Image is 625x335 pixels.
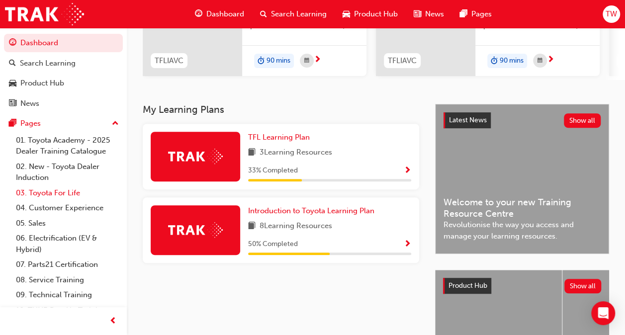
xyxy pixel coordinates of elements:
[564,279,602,293] button: Show all
[603,5,620,23] button: TW
[443,278,601,294] a: Product HubShow all
[260,8,267,20] span: search-icon
[195,8,202,20] span: guage-icon
[206,8,244,20] span: Dashboard
[143,104,419,115] h3: My Learning Plans
[12,216,123,231] a: 05. Sales
[9,119,16,128] span: pages-icon
[12,287,123,303] a: 09. Technical Training
[414,8,421,20] span: news-icon
[444,219,601,242] span: Revolutionise the way you access and manage your learning resources.
[388,55,417,67] span: TFLIAVC
[258,55,265,68] span: duration-icon
[564,113,601,128] button: Show all
[248,205,378,217] a: Introduction to Toyota Learning Plan
[404,238,411,251] button: Show Progress
[9,79,16,88] span: car-icon
[491,55,498,68] span: duration-icon
[248,133,310,142] span: TFL Learning Plan
[12,231,123,257] a: 06. Electrification (EV & Hybrid)
[5,3,84,25] img: Trak
[12,257,123,272] a: 07. Parts21 Certification
[20,58,76,69] div: Search Learning
[12,133,123,159] a: 01. Toyota Academy - 2025 Dealer Training Catalogue
[547,56,554,65] span: next-icon
[425,8,444,20] span: News
[4,114,123,133] button: Pages
[4,94,123,113] a: News
[460,8,467,20] span: pages-icon
[452,4,500,24] a: pages-iconPages
[471,8,492,20] span: Pages
[168,149,223,164] img: Trak
[591,301,615,325] div: Open Intercom Messenger
[404,240,411,249] span: Show Progress
[537,55,542,67] span: calendar-icon
[112,117,119,130] span: up-icon
[260,220,332,233] span: 8 Learning Resources
[155,55,183,67] span: TFLIAVC
[12,303,123,318] a: 10. TUNE Rev-Up Training
[314,56,321,65] span: next-icon
[304,55,309,67] span: calendar-icon
[248,239,298,250] span: 50 % Completed
[20,78,64,89] div: Product Hub
[500,55,524,67] span: 90 mins
[252,4,335,24] a: search-iconSearch Learning
[248,132,314,143] a: TFL Learning Plan
[335,4,406,24] a: car-iconProduct Hub
[12,200,123,216] a: 04. Customer Experience
[343,8,350,20] span: car-icon
[9,39,16,48] span: guage-icon
[12,272,123,288] a: 08. Service Training
[4,32,123,114] button: DashboardSearch LearningProduct HubNews
[435,104,609,254] a: Latest NewsShow allWelcome to your new Training Resource CentreRevolutionise the way you access a...
[354,8,398,20] span: Product Hub
[109,315,117,328] span: prev-icon
[404,167,411,175] span: Show Progress
[20,98,39,109] div: News
[448,281,487,290] span: Product Hub
[12,159,123,185] a: 02. New - Toyota Dealer Induction
[267,55,290,67] span: 90 mins
[187,4,252,24] a: guage-iconDashboard
[406,4,452,24] a: news-iconNews
[12,185,123,201] a: 03. Toyota For Life
[20,118,41,129] div: Pages
[168,222,223,238] img: Trak
[449,116,487,124] span: Latest News
[404,165,411,177] button: Show Progress
[271,8,327,20] span: Search Learning
[444,197,601,219] span: Welcome to your new Training Resource Centre
[9,59,16,68] span: search-icon
[248,147,256,159] span: book-icon
[4,54,123,73] a: Search Learning
[260,147,332,159] span: 3 Learning Resources
[248,165,298,176] span: 33 % Completed
[444,112,601,128] a: Latest NewsShow all
[4,34,123,52] a: Dashboard
[248,206,374,215] span: Introduction to Toyota Learning Plan
[4,74,123,92] a: Product Hub
[248,220,256,233] span: book-icon
[9,99,16,108] span: news-icon
[606,8,617,20] span: TW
